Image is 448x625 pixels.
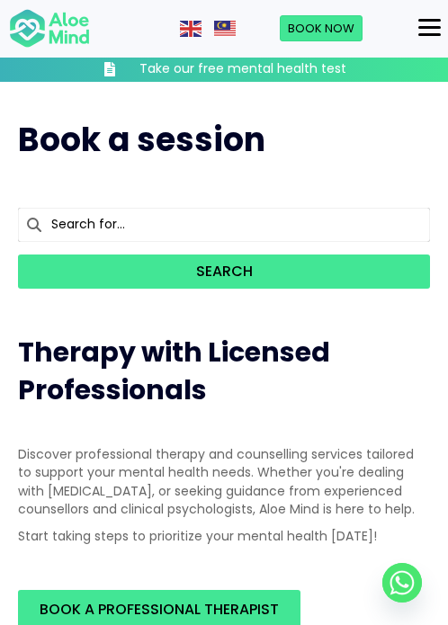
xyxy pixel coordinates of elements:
img: en [180,21,202,37]
img: Aloe mind Logo [9,8,90,49]
button: Search [18,254,430,289]
a: Malay [214,19,237,37]
a: Book Now [280,15,363,42]
h3: Take our free mental health test [139,60,346,78]
button: Menu [411,13,448,43]
span: Book a session [18,117,265,163]
input: Search for... [18,208,430,242]
span: BOOK A PROFESSIONAL THERAPIST [40,599,279,620]
span: Book Now [288,20,354,37]
p: Start taking steps to prioritize your mental health [DATE]! [18,527,430,545]
a: Whatsapp [382,563,422,603]
img: ms [214,21,236,37]
a: Take our free mental health test [62,60,386,78]
a: English [180,19,203,37]
p: Discover professional therapy and counselling services tailored to support your mental health nee... [18,445,430,518]
span: Therapy with Licensed Professionals [18,333,330,409]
